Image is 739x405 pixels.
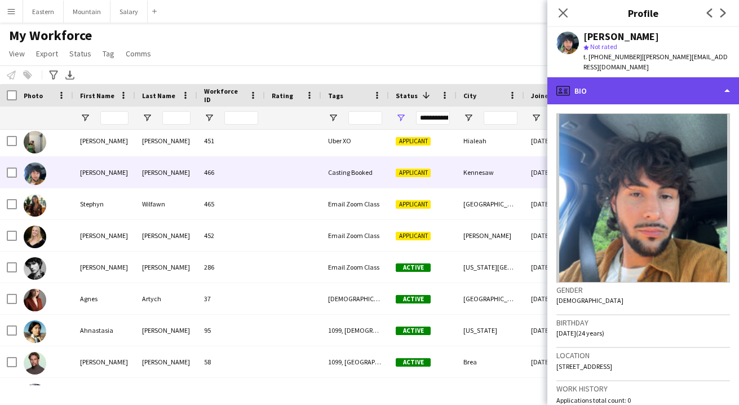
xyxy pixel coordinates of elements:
[396,91,418,100] span: Status
[197,220,265,251] div: 452
[80,91,114,100] span: First Name
[24,352,46,375] img: Alex Segura Lozano
[224,111,258,125] input: Workforce ID Filter Input
[24,162,46,185] img: Santiago Mejia
[321,157,389,188] div: Casting Booked
[5,46,29,61] a: View
[396,295,431,303] span: Active
[135,125,197,156] div: [PERSON_NAME]
[321,188,389,219] div: Email Zoom Class
[524,220,592,251] div: [DATE]
[556,329,604,337] span: [DATE] (24 years)
[24,131,46,153] img: Natalie Alvarado
[24,289,46,311] img: Agnes Artych
[556,384,730,394] h3: Work history
[103,49,114,59] span: Tag
[63,68,77,82] app-action-btn: Export XLSX
[110,1,148,23] button: Salary
[328,113,338,123] button: Open Filter Menu
[204,87,245,104] span: Workforce ID
[396,327,431,335] span: Active
[135,188,197,219] div: Wilfawn
[197,188,265,219] div: 465
[457,125,524,156] div: Hialeah
[524,125,592,156] div: [DATE]
[556,362,612,371] span: [STREET_ADDRESS]
[524,283,592,314] div: [DATE]
[457,283,524,314] div: [GEOGRAPHIC_DATA]
[463,91,476,100] span: City
[23,1,64,23] button: Eastern
[457,346,524,377] div: Brea
[197,346,265,377] div: 58
[197,283,265,314] div: 37
[457,315,524,346] div: [US_STATE]
[556,296,623,305] span: [DEMOGRAPHIC_DATA]
[457,188,524,219] div: [GEOGRAPHIC_DATA]
[64,1,110,23] button: Mountain
[73,346,135,377] div: [PERSON_NAME]
[583,52,642,61] span: t. [PHONE_NUMBER]
[65,46,96,61] a: Status
[396,137,431,146] span: Applicant
[47,68,60,82] app-action-btn: Advanced filters
[272,91,293,100] span: Rating
[396,263,431,272] span: Active
[36,49,58,59] span: Export
[328,91,343,100] span: Tags
[583,52,728,71] span: | [PERSON_NAME][EMAIL_ADDRESS][DOMAIN_NAME]
[484,111,517,125] input: City Filter Input
[197,315,265,346] div: 95
[126,49,151,59] span: Comms
[583,32,659,42] div: [PERSON_NAME]
[24,91,43,100] span: Photo
[73,315,135,346] div: Ahnastasia
[396,169,431,177] span: Applicant
[321,346,389,377] div: 1099, [GEOGRAPHIC_DATA], [DEMOGRAPHIC_DATA], [GEOGRAPHIC_DATA]
[142,113,152,123] button: Open Filter Menu
[73,125,135,156] div: [PERSON_NAME]
[524,315,592,346] div: [DATE]
[321,220,389,251] div: Email Zoom Class
[396,200,431,209] span: Applicant
[321,283,389,314] div: [DEMOGRAPHIC_DATA], [US_STATE], Northeast, Travel Team, W2
[73,220,135,251] div: [PERSON_NAME]
[9,27,92,44] span: My Workforce
[547,6,739,20] h3: Profile
[98,46,119,61] a: Tag
[321,315,389,346] div: 1099, [DEMOGRAPHIC_DATA], [US_STATE], Northeast
[73,283,135,314] div: Agnes
[24,320,46,343] img: Ahnastasia Carlyle
[556,350,730,360] h3: Location
[135,315,197,346] div: [PERSON_NAME]
[204,113,214,123] button: Open Filter Menu
[100,111,129,125] input: First Name Filter Input
[556,285,730,295] h3: Gender
[24,257,46,280] img: Addison Stender
[457,157,524,188] div: Kennesaw
[73,252,135,283] div: [PERSON_NAME]
[590,42,617,51] span: Not rated
[457,220,524,251] div: [PERSON_NAME]
[69,49,91,59] span: Status
[162,111,191,125] input: Last Name Filter Input
[396,232,431,240] span: Applicant
[9,49,25,59] span: View
[556,396,730,404] p: Applications total count: 0
[197,125,265,156] div: 451
[463,113,474,123] button: Open Filter Menu
[321,125,389,156] div: Uber XO
[135,346,197,377] div: [PERSON_NAME]
[142,91,175,100] span: Last Name
[135,220,197,251] div: [PERSON_NAME]
[457,252,524,283] div: [US_STATE][GEOGRAPHIC_DATA]
[24,194,46,217] img: Stephyn Wilfawn
[24,226,46,248] img: Sundy Zimmermann
[73,157,135,188] div: [PERSON_NAME]
[135,157,197,188] div: [PERSON_NAME]
[556,113,730,283] img: Crew avatar or photo
[547,77,739,104] div: Bio
[121,46,156,61] a: Comms
[197,252,265,283] div: 286
[32,46,63,61] a: Export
